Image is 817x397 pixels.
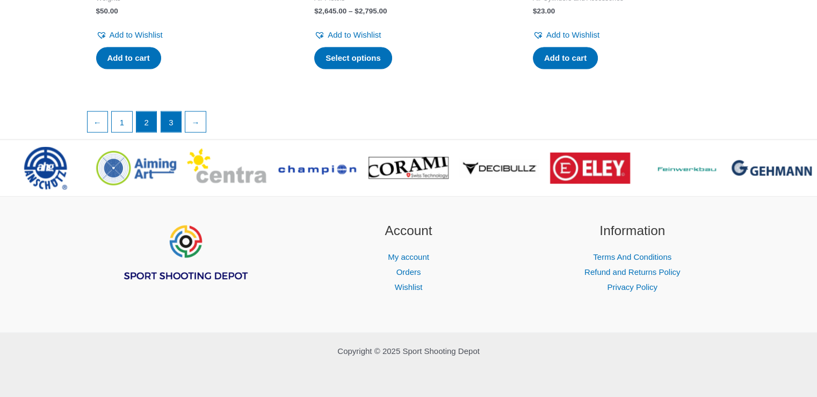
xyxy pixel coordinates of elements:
[86,221,284,308] aside: Footer Widget 1
[314,27,381,42] a: Add to Wishlist
[593,252,671,261] a: Terms And Conditions
[310,221,507,240] h2: Account
[96,7,100,15] span: $
[314,47,392,69] a: Select options for “P 8X”
[533,47,598,69] a: Add to cart: “FWB discharge screw”
[310,249,507,294] nav: Account
[533,7,537,15] span: $
[396,267,421,276] a: Orders
[607,282,657,291] a: Privacy Policy
[534,221,731,294] aside: Footer Widget 3
[112,111,132,132] a: Page 1
[533,7,555,15] bdi: 23.00
[546,30,599,39] span: Add to Wishlist
[395,282,423,291] a: Wishlist
[533,27,599,42] a: Add to Wishlist
[310,221,507,294] aside: Footer Widget 2
[355,7,387,15] bdi: 2,795.00
[314,7,319,15] span: $
[550,152,630,183] img: brand logo
[388,252,429,261] a: My account
[355,7,359,15] span: $
[584,267,680,276] a: Refund and Returns Policy
[349,7,353,15] span: –
[86,343,731,358] p: Copyright © 2025 Sport Shooting Depot
[96,27,163,42] a: Add to Wishlist
[136,111,157,132] span: Page 2
[534,249,731,294] nav: Information
[88,111,108,132] a: ←
[96,47,161,69] a: Add to cart: “FWB Weight plate (240 g) for butt plate, complete”
[328,30,381,39] span: Add to Wishlist
[534,221,731,240] h2: Information
[110,30,163,39] span: Add to Wishlist
[161,111,182,132] a: Page 3
[185,111,206,132] a: →
[86,111,731,138] nav: Product Pagination
[314,7,346,15] bdi: 2,645.00
[96,7,118,15] bdi: 50.00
